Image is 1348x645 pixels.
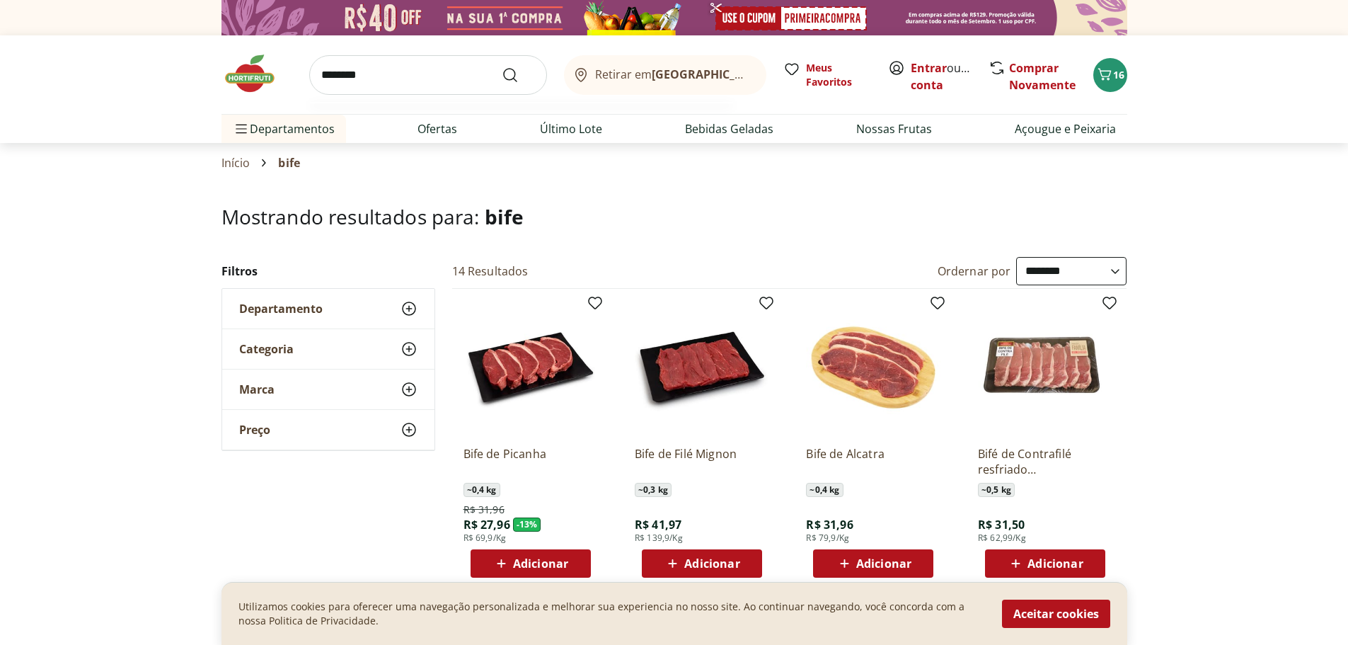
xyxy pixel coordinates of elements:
button: Adicionar [985,549,1105,578]
a: Bife de Picanha [463,446,598,477]
span: Adicionar [856,558,911,569]
a: Ofertas [417,120,457,137]
span: bife [278,156,300,169]
button: Departamento [222,289,434,329]
span: ~ 0,5 kg [978,483,1015,497]
img: Bife de Filé Mignon [635,300,769,435]
span: Categoria [239,342,294,356]
b: [GEOGRAPHIC_DATA]/[GEOGRAPHIC_DATA] [652,67,890,82]
span: Adicionar [1027,558,1083,569]
span: ou [911,59,974,93]
a: Açougue e Peixaria [1015,120,1116,137]
a: Comprar Novamente [1009,60,1076,93]
button: Adicionar [813,549,933,578]
img: Hortifruti [221,52,292,95]
a: Bifé de Contrafilé resfriado [GEOGRAPHIC_DATA] [978,446,1112,477]
span: R$ 41,97 [635,517,681,532]
button: Adicionar [642,549,762,578]
button: Adicionar [471,549,591,578]
span: R$ 31,96 [806,517,853,532]
span: R$ 62,99/Kg [978,532,1026,544]
img: Bifé de Contrafilé resfriado Tamanho Família [978,300,1112,435]
button: Categoria [222,329,434,369]
span: Departamento [239,302,323,316]
button: Retirar em[GEOGRAPHIC_DATA]/[GEOGRAPHIC_DATA] [564,55,766,95]
p: Utilizamos cookies para oferecer uma navegação personalizada e melhorar sua experiencia no nosso ... [238,600,985,628]
span: R$ 79,9/Kg [806,532,849,544]
a: Início [221,156,250,169]
input: search [309,55,547,95]
a: Criar conta [911,60,989,93]
a: Bebidas Geladas [685,120,773,137]
button: Aceitar cookies [1002,600,1110,628]
a: Meus Favoritos [783,61,871,89]
h1: Mostrando resultados para: [221,205,1127,228]
span: 16 [1113,68,1124,81]
span: R$ 69,9/Kg [463,532,507,544]
img: Bife de Alcatra [806,300,940,435]
span: - 13 % [513,518,541,532]
span: R$ 31,50 [978,517,1025,532]
span: Meus Favoritos [806,61,871,89]
img: Bife de Picanha [463,300,598,435]
span: Adicionar [513,558,568,569]
a: Entrar [911,60,947,76]
button: Preço [222,410,434,450]
a: Bife de Alcatra [806,446,940,477]
a: Último Lote [540,120,602,137]
span: ~ 0,3 kg [635,483,672,497]
button: Menu [233,112,250,146]
span: Preço [239,423,270,437]
span: R$ 31,96 [463,503,505,517]
button: Submit Search [502,67,536,84]
button: Carrinho [1093,58,1127,92]
span: Departamentos [233,112,335,146]
span: R$ 139,9/Kg [635,532,683,544]
span: Marca [239,382,275,396]
span: R$ 27,96 [463,517,510,532]
span: Adicionar [684,558,739,569]
h2: 14 Resultados [452,263,529,279]
span: bife [485,203,524,230]
span: Retirar em [595,68,751,81]
span: ~ 0,4 kg [806,483,843,497]
a: Nossas Frutas [856,120,932,137]
span: ~ 0,4 kg [463,483,500,497]
h2: Filtros [221,257,435,285]
button: Marca [222,370,434,409]
label: Ordernar por [938,263,1011,279]
a: Bife de Filé Mignon [635,446,769,477]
